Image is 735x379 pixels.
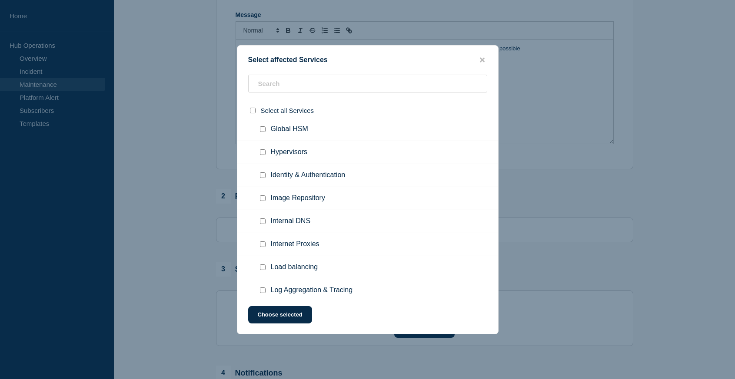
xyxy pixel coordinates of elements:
[248,306,312,323] button: Choose selected
[260,126,266,132] input: Global HSM checkbox
[271,217,311,226] span: Internal DNS
[477,56,487,64] button: close button
[260,149,266,155] input: Hypervisors checkbox
[260,287,266,293] input: Log Aggregation & Tracing checkbox
[237,56,498,64] div: Select affected Services
[250,108,256,113] input: select all checkbox
[271,125,308,134] span: Global HSM
[248,75,487,92] input: Search
[260,241,266,247] input: Internet Proxies checkbox
[261,107,314,114] span: Select all Services
[271,286,353,295] span: Log Aggregation & Tracing
[271,194,325,203] span: Image Repository
[271,148,307,157] span: Hypervisors
[271,263,318,272] span: Load balancing
[260,264,266,270] input: Load balancing checkbox
[271,240,319,249] span: Internet Proxies
[260,172,266,178] input: Identity & Authentication checkbox
[260,218,266,224] input: Internal DNS checkbox
[271,171,346,180] span: Identity & Authentication
[260,195,266,201] input: Image Repository checkbox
